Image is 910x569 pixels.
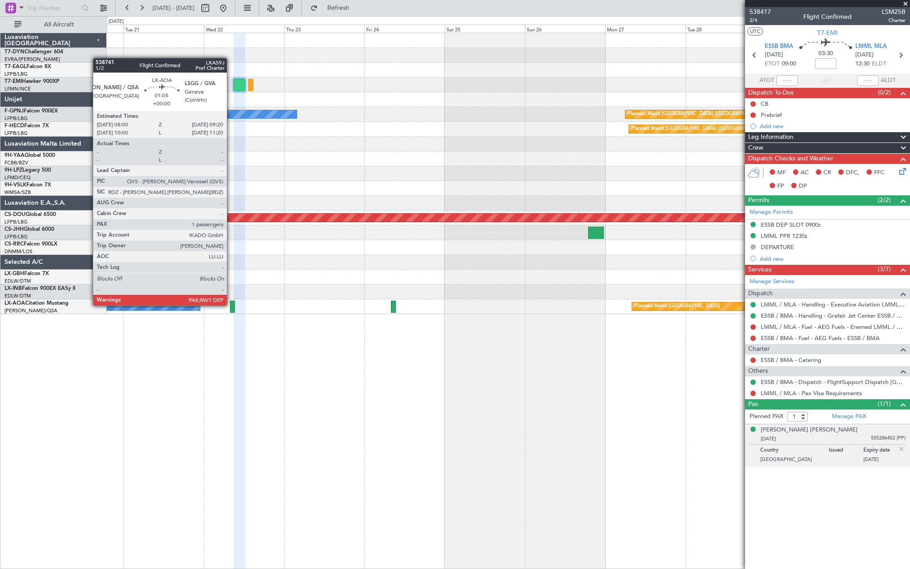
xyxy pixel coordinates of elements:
[605,25,685,33] div: Mon 27
[872,60,886,69] span: ELDT
[4,153,25,158] span: 9H-YAA
[4,212,56,217] a: CS-DOUGlobal 6500
[750,208,793,217] a: Manage Permits
[4,189,31,196] a: WMSA/SZB
[4,301,25,306] span: LX-AOA
[27,1,79,15] input: Trip Number
[306,1,360,15] button: Refresh
[777,168,786,177] span: MF
[748,132,793,142] span: Leg Information
[760,255,906,263] div: Add new
[832,412,866,421] a: Manage PAX
[4,86,31,92] a: LFMN/NCE
[4,108,24,114] span: F-GPNJ
[878,399,891,409] span: (1/1)
[748,399,758,410] span: Pax
[320,5,357,11] span: Refresh
[4,293,31,299] a: EDLW/DTM
[765,51,783,60] span: [DATE]
[23,22,95,28] span: All Aircraft
[284,25,364,33] div: Thu 23
[4,168,51,173] a: 9H-LPZLegacy 500
[761,378,906,386] a: ESSB / BMA - Dispatch - FlightSupport Dispatch [GEOGRAPHIC_DATA]
[759,76,774,85] span: ATOT
[4,49,25,55] span: T7-DYN
[4,115,28,122] a: LFPB/LBG
[4,123,49,129] a: F-HECDFalcon 7X
[4,159,28,166] a: FCBB/BZV
[803,12,852,22] div: Flight Confirmed
[748,195,769,206] span: Permits
[748,154,833,164] span: Dispatch Checks and Weather
[777,182,784,191] span: FP
[4,130,28,137] a: LFPB/LBG
[760,456,829,465] p: [GEOGRAPHIC_DATA]
[4,174,30,181] a: LFMD/CEQ
[782,60,796,69] span: 09:00
[761,426,858,435] div: [PERSON_NAME] [PERSON_NAME]
[4,307,57,314] a: [PERSON_NAME]/QSA
[855,60,870,69] span: 12:30
[364,25,445,33] div: Fri 24
[765,60,780,69] span: ETOT
[882,17,906,24] span: Charter
[748,289,773,299] span: Dispatch
[748,344,770,354] span: Charter
[4,271,49,276] a: LX-GBHFalcon 7X
[874,168,884,177] span: FFC
[628,108,769,121] div: Planned Maint [GEOGRAPHIC_DATA] ([GEOGRAPHIC_DATA])
[878,195,891,205] span: (2/2)
[819,49,833,58] span: 03:30
[760,122,906,130] div: Add new
[204,25,284,33] div: Wed 22
[863,456,898,465] p: [DATE]
[4,64,51,69] a: T7-EAGLFalcon 8X
[4,241,57,247] a: CS-RRCFalcon 900LX
[4,79,59,84] a: T7-EMIHawker 900XP
[4,278,31,284] a: EDLW/DTM
[4,248,32,255] a: DNMM/LOS
[4,56,60,63] a: EVRA/[PERSON_NAME]
[871,435,906,442] span: 555286452 (PP)
[4,212,26,217] span: CS-DOU
[445,25,525,33] div: Sat 25
[4,227,54,232] a: CS-JHHGlobal 6000
[4,233,28,240] a: LFPB/LBG
[817,28,838,38] span: T7-EMI
[4,123,24,129] span: F-HECD
[750,277,794,286] a: Manage Services
[878,264,891,274] span: (3/7)
[855,42,887,51] span: LMML MLA
[801,168,809,177] span: AC
[881,76,896,85] span: ALDT
[863,447,898,456] p: Expiry date
[761,243,794,251] div: DEPARTURE
[765,42,793,51] span: ESSB BMA
[761,301,906,308] a: LMML / MLA - Handling - Executive Aviation LMML / MLA
[179,108,200,121] div: No Crew
[4,301,69,306] a: LX-AOACitation Mustang
[760,447,829,456] p: Country
[761,356,821,364] a: ESSB / BMA - Catering
[4,153,55,158] a: 9H-YAAGlobal 5000
[10,17,97,32] button: All Aircraft
[750,7,771,17] span: 538417
[846,168,859,177] span: DFC,
[4,241,24,247] span: CS-RRC
[4,219,28,225] a: LFPB/LBG
[829,447,863,456] p: Issued
[4,286,22,291] span: LX-INB
[761,334,880,342] a: ESSB / BMA - Fuel - AEG Fuels - ESSB / BMA
[799,182,807,191] span: DP
[4,271,24,276] span: LX-GBH
[634,300,720,313] div: Planned Maint [GEOGRAPHIC_DATA]
[4,108,58,114] a: F-GPNJFalcon 900EX
[750,17,771,24] span: 2/4
[761,221,821,228] div: ESSB DEP SLOT 0900z
[761,111,782,119] div: Prebrief
[776,75,798,86] input: --:--
[748,88,793,98] span: Dispatch To-Dos
[4,227,24,232] span: CS-JHH
[750,412,783,421] label: Planned PAX
[152,4,195,12] span: [DATE] - [DATE]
